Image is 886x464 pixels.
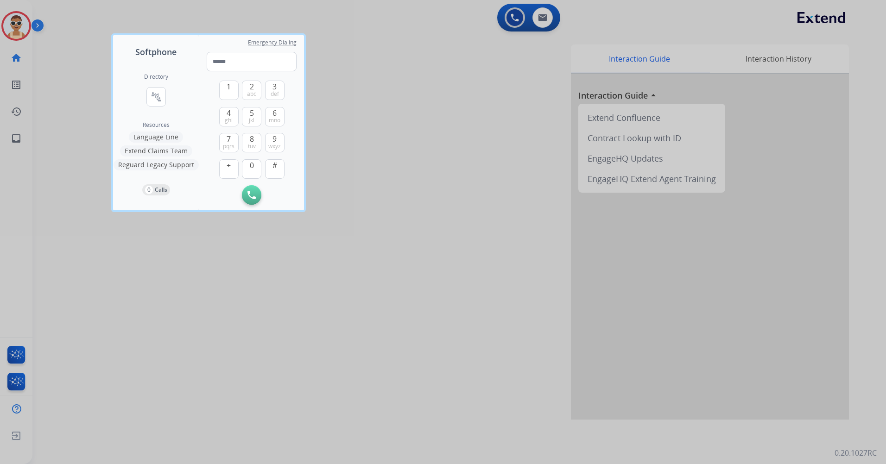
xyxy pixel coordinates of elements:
button: 9wxyz [265,133,285,152]
span: Emergency Dialing [248,39,297,46]
span: 4 [227,107,231,119]
span: abc [247,90,256,98]
p: Calls [155,186,167,194]
button: 2abc [242,81,261,100]
span: 9 [272,133,277,144]
span: + [227,160,231,171]
span: wxyz [268,143,281,150]
span: mno [269,117,280,124]
button: 1 [219,81,239,100]
button: 4ghi [219,107,239,126]
button: 0Calls [142,184,170,195]
span: pqrs [223,143,234,150]
mat-icon: connect_without_contact [151,91,162,102]
span: 7 [227,133,231,144]
button: Reguard Legacy Support [114,159,199,170]
button: # [265,159,285,179]
span: 2 [250,81,254,92]
button: + [219,159,239,179]
p: 0 [145,186,153,194]
button: 5jkl [242,107,261,126]
span: # [272,160,277,171]
span: ghi [225,117,233,124]
button: 0 [242,159,261,179]
button: Extend Claims Team [120,145,192,157]
p: 0.20.1027RC [835,447,877,458]
span: 5 [250,107,254,119]
span: 1 [227,81,231,92]
h2: Directory [144,73,168,81]
span: 8 [250,133,254,144]
span: Resources [143,121,170,129]
button: 7pqrs [219,133,239,152]
span: 0 [250,160,254,171]
span: tuv [248,143,256,150]
span: jkl [249,117,254,124]
span: def [271,90,279,98]
button: 6mno [265,107,285,126]
img: call-button [247,191,256,199]
button: 8tuv [242,133,261,152]
span: 6 [272,107,277,119]
span: 3 [272,81,277,92]
button: Language Line [129,132,183,143]
span: Softphone [135,45,177,58]
button: 3def [265,81,285,100]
